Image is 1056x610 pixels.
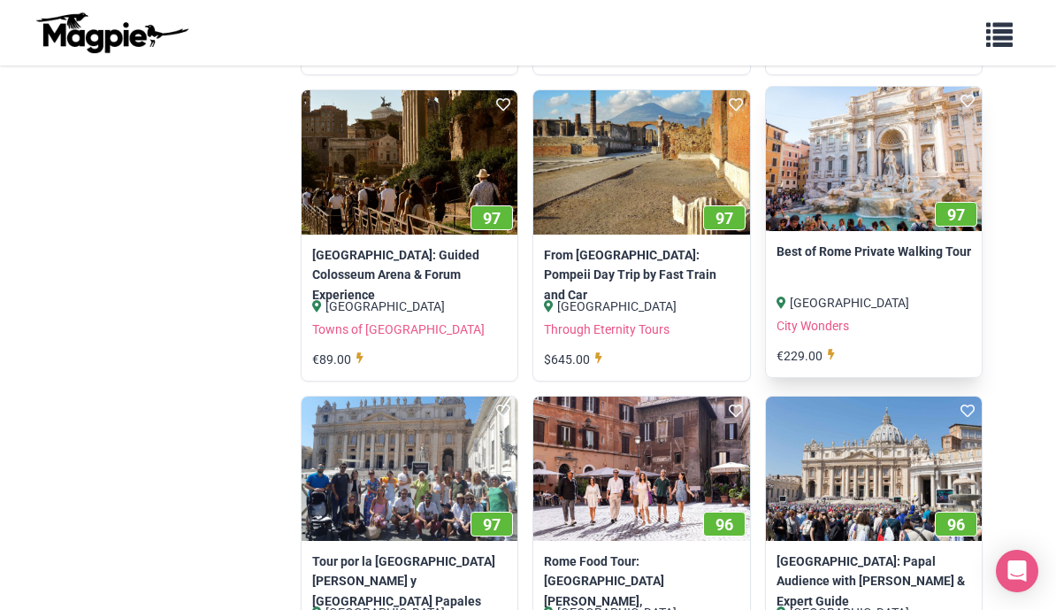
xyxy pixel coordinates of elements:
div: [GEOGRAPHIC_DATA] [544,297,738,316]
img: Tour por la Basílica de San Pedro y las Tumbas Papales image [302,397,517,541]
span: 97 [715,209,733,228]
div: €89.00 [312,350,369,369]
div: $645.00 [544,350,608,369]
a: From [GEOGRAPHIC_DATA]: Pompeii Day Trip by Fast Train and Car [544,245,738,305]
img: From Rome: Pompeii Day Trip by Fast Train and Car image [533,90,749,235]
span: 97 [483,209,501,228]
div: [GEOGRAPHIC_DATA] [777,293,971,313]
a: 97 [533,90,749,235]
div: €229.00 [777,346,840,366]
a: 97 [766,87,982,231]
a: Best of Rome Private Walking Tour [777,242,971,261]
a: 96 [533,397,749,541]
span: 96 [715,515,733,534]
img: logo-ab69f6fb50320c5b225c76a69d11143b.png [32,12,191,54]
a: 97 [302,90,517,235]
img: Best of Rome Private Walking Tour image [766,87,982,231]
a: [GEOGRAPHIC_DATA]: Guided Colosseum Arena & Forum Experience [312,245,507,305]
a: 97 [302,397,517,541]
img: Rome Food Tour: Campo de Fiori, Jewish Ghetto, Trastevere image [533,397,749,541]
img: Rome: Guided Colosseum Arena & Forum Experience image [302,90,517,235]
a: Through Eternity Tours [544,322,670,336]
a: Towns of [GEOGRAPHIC_DATA] [312,322,485,336]
span: 96 [947,515,965,534]
span: 97 [947,205,965,224]
div: Open Intercom Messenger [996,550,1038,592]
a: 96 [766,397,982,541]
span: 97 [483,515,501,534]
img: Rome: Papal Audience with Pope Leo XIV & Expert Guide image [766,397,982,541]
div: [GEOGRAPHIC_DATA] [312,297,507,316]
a: City Wonders [777,319,849,333]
